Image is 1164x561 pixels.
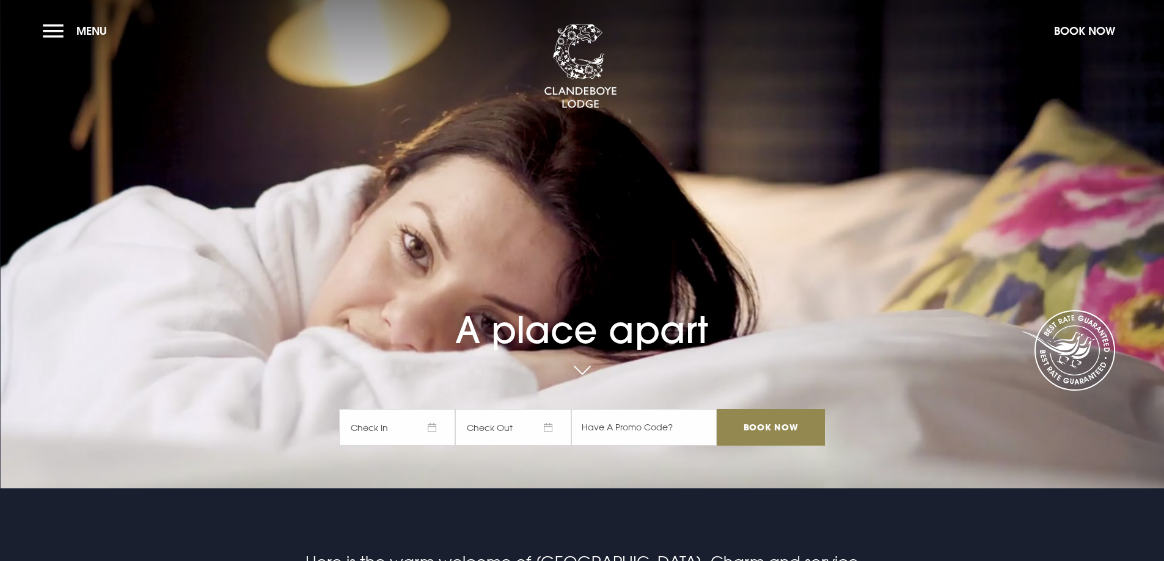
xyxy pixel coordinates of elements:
button: Book Now [1048,18,1121,44]
span: Menu [76,24,107,38]
button: Menu [43,18,113,44]
img: Clandeboye Lodge [544,24,617,109]
input: Have A Promo Code? [571,409,717,446]
span: Check Out [455,409,571,446]
input: Book Now [717,409,824,446]
h1: A place apart [339,274,824,352]
span: Check In [339,409,455,446]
